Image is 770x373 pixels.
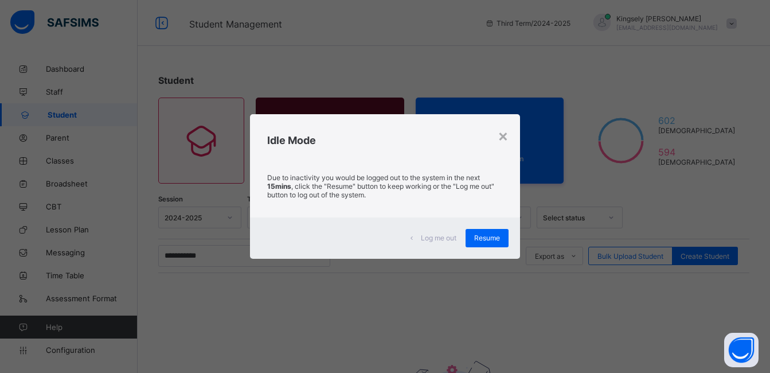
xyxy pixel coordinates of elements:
h2: Idle Mode [267,134,502,146]
button: Open asap [724,333,759,367]
div: × [498,126,509,145]
span: Resume [474,234,500,242]
p: Due to inactivity you would be logged out to the system in the next , click the "Resume" button t... [267,173,502,199]
span: Log me out [421,234,456,242]
strong: 15mins [267,182,291,191]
